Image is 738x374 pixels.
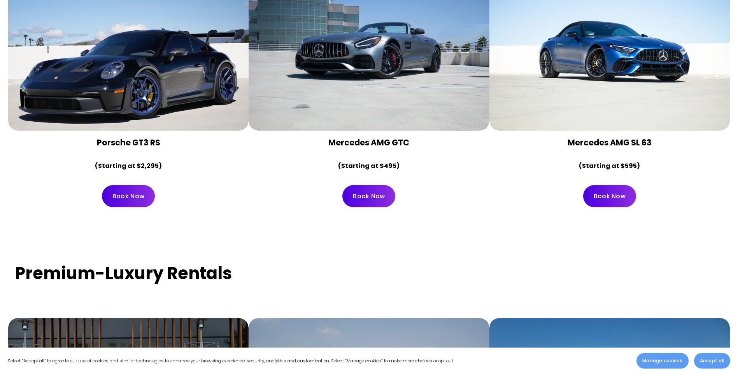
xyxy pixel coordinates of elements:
strong: (Starting at $495) [338,161,400,170]
button: Manage cookies [636,353,688,369]
button: Accept all [694,353,730,369]
a: Book Now [583,185,636,207]
strong: Porsche GT3 RS [97,137,160,148]
strong: (Starting at $2,295) [95,161,162,170]
a: Book Now [102,185,155,207]
strong: Mercedes AMG GTC [328,137,409,148]
span: Manage cookies [642,357,682,364]
strong: Mercedes AMG SL 63 [568,137,652,148]
span: Accept all [700,357,724,364]
p: Select “Accept all” to agree to our use of cookies and similar technologies to enhance your brows... [8,357,454,365]
strong: Premium-Luxury Rentals [15,262,232,285]
a: Book Now [342,185,395,207]
strong: (Starting at $595) [579,161,640,170]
